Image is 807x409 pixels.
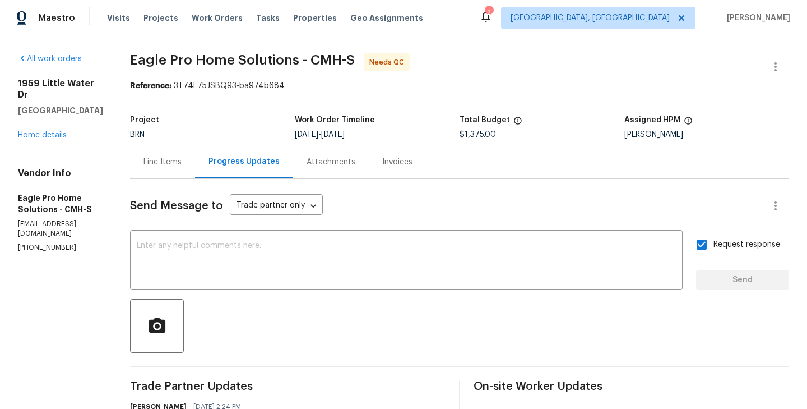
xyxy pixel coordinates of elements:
span: Maestro [38,12,75,24]
h5: Assigned HPM [624,116,680,124]
span: Work Orders [192,12,243,24]
span: BRN [130,131,145,139]
h5: Project [130,116,159,124]
h5: Eagle Pro Home Solutions - CMH-S [18,192,103,215]
span: [PERSON_NAME] [722,12,790,24]
div: [PERSON_NAME] [624,131,789,139]
span: [DATE] [295,131,318,139]
div: Progress Updates [208,156,280,167]
span: Eagle Pro Home Solutions - CMH-S [130,53,355,67]
span: [DATE] [321,131,345,139]
div: Invoices [382,157,412,168]
div: Trade partner only [230,197,323,215]
div: 2 [485,7,493,18]
div: Line Items [143,157,182,168]
h2: 1959 Little Water Dr [18,78,103,100]
p: [EMAIL_ADDRESS][DOMAIN_NAME] [18,219,103,238]
b: Reference: [130,82,171,90]
a: Home details [18,131,67,139]
span: Properties [293,12,337,24]
h5: Work Order Timeline [295,116,375,124]
span: Projects [143,12,178,24]
span: On-site Worker Updates [474,381,789,392]
h5: Total Budget [460,116,510,124]
a: All work orders [18,55,82,63]
div: 3T74F75JSBQ93-ba974b684 [130,80,789,91]
span: Trade Partner Updates [130,381,446,392]
span: $1,375.00 [460,131,496,139]
span: The total cost of line items that have been proposed by Opendoor. This sum includes line items th... [513,116,522,131]
span: Send Message to [130,200,223,212]
span: Geo Assignments [350,12,423,24]
span: Needs QC [369,57,409,68]
h5: [GEOGRAPHIC_DATA] [18,105,103,116]
span: [GEOGRAPHIC_DATA], [GEOGRAPHIC_DATA] [511,12,670,24]
span: The hpm assigned to this work order. [684,116,693,131]
p: [PHONE_NUMBER] [18,243,103,252]
div: Attachments [307,157,355,168]
h4: Vendor Info [18,168,103,179]
span: Visits [107,12,130,24]
span: Request response [713,239,780,251]
span: - [295,131,345,139]
span: Tasks [256,14,280,22]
